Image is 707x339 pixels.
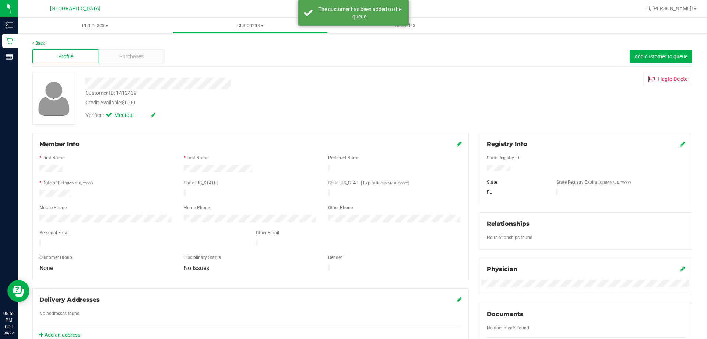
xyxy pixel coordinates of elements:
iframe: Resource center [7,280,29,302]
label: State Registry ID [487,155,519,161]
label: State [US_STATE] [184,180,218,186]
span: No documents found. [487,325,530,331]
label: Gender [328,254,342,261]
span: [GEOGRAPHIC_DATA] [50,6,101,12]
span: None [39,264,53,271]
span: (MM/DD/YYYY) [605,180,631,184]
label: First Name [42,155,64,161]
button: Flagto Delete [643,73,692,85]
span: Delivery Addresses [39,296,100,303]
div: Credit Available: [85,99,410,107]
span: Medical [114,111,144,120]
label: Mobile Phone [39,204,67,211]
span: Purchases [119,53,144,60]
label: Last Name [187,155,208,161]
label: Customer Group [39,254,72,261]
span: Registry Info [487,141,527,148]
label: State [US_STATE] Expiration [328,180,409,186]
div: FL [481,189,551,196]
inline-svg: Retail [6,37,13,45]
a: Back [32,41,45,46]
span: No Issues [184,264,209,271]
label: Date of Birth [42,180,93,186]
inline-svg: Reports [6,53,13,60]
label: Other Email [256,229,279,236]
span: Customers [173,22,327,29]
span: (MM/DD/YYYY) [67,181,93,185]
label: Personal Email [39,229,70,236]
span: Add customer to queue [634,53,687,59]
inline-svg: Inventory [6,21,13,29]
div: Customer ID: 1412409 [85,89,137,97]
span: $0.00 [122,100,135,105]
span: (MM/DD/YYYY) [383,181,409,185]
div: Verified: [85,111,155,120]
span: Relationships [487,220,530,227]
label: Preferred Name [328,155,359,161]
a: Add an address [39,332,80,338]
span: Profile [58,53,73,60]
span: Member Info [39,141,80,148]
div: State [481,179,551,186]
label: Disciplinary Status [184,254,221,261]
label: No relationships found. [487,234,534,241]
label: Other Phone [328,204,353,211]
button: Add customer to queue [630,50,692,63]
span: Hi, [PERSON_NAME]! [645,6,693,11]
label: State Registry Expiration [556,179,631,186]
span: Purchases [18,22,173,29]
span: Documents [487,311,523,318]
p: 08/22 [3,330,14,336]
div: The customer has been added to the queue. [317,6,403,20]
label: No addresses found [39,310,80,317]
a: Customers [173,18,328,33]
img: user-icon.png [35,80,73,118]
p: 05:52 PM CDT [3,310,14,330]
a: Purchases [18,18,173,33]
span: Physician [487,266,517,273]
label: Home Phone [184,204,210,211]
